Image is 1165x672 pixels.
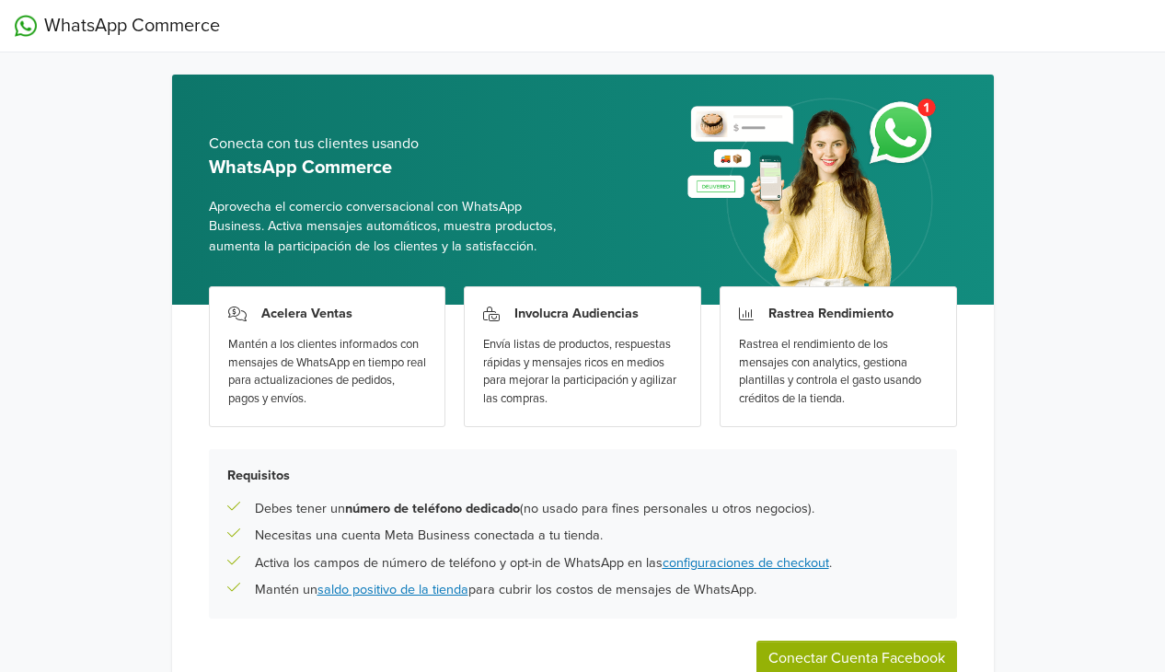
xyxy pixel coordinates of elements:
p: Activa los campos de número de teléfono y opt-in de WhatsApp en las . [255,553,832,574]
b: número de teléfono dedicado [345,501,520,516]
h5: Conecta con tus clientes usando [209,135,569,153]
h3: Acelera Ventas [261,306,352,321]
h5: Requisitos [227,468,939,483]
a: saldo positivo de la tienda [317,582,468,597]
p: Debes tener un (no usado para fines personales u otros negocios). [255,499,814,519]
h5: WhatsApp Commerce [209,156,569,179]
h3: Involucra Audiencias [514,306,639,321]
p: Mantén un para cubrir los costos de mensajes de WhatsApp. [255,580,756,600]
div: Envía listas de productos, respuestas rápidas y mensajes ricos en medios para mejorar la particip... [483,336,682,408]
img: whatsapp_setup_banner [672,87,956,305]
div: Mantén a los clientes informados con mensajes de WhatsApp en tiempo real para actualizaciones de ... [228,336,427,408]
div: Rastrea el rendimiento de los mensajes con analytics, gestiona plantillas y controla el gasto usa... [739,336,938,408]
p: Necesitas una cuenta Meta Business conectada a tu tienda. [255,526,603,546]
img: WhatsApp [15,15,37,37]
span: WhatsApp Commerce [44,12,220,40]
span: Aprovecha el comercio conversacional con WhatsApp Business. Activa mensajes automáticos, muestra ... [209,197,569,257]
h3: Rastrea Rendimiento [768,306,894,321]
a: configuraciones de checkout [663,555,829,571]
